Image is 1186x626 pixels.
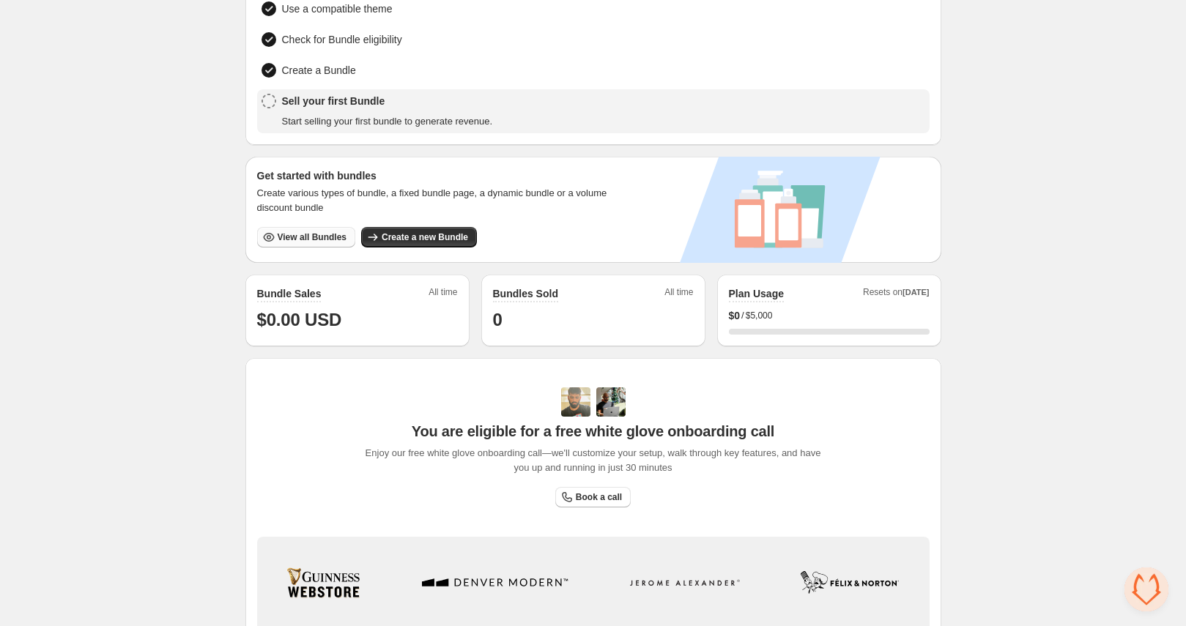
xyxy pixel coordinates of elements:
h3: Get started with bundles [257,168,621,183]
h1: $0.00 USD [257,308,458,332]
span: View all Bundles [278,231,346,243]
span: Resets on [863,286,930,302]
span: Check for Bundle eligibility [282,32,402,47]
h2: Bundles Sold [493,286,558,301]
a: Book a call [555,487,631,507]
button: Create a new Bundle [361,227,477,247]
h1: 0 [493,308,694,332]
span: Create various types of bundle, a fixed bundle page, a dynamic bundle or a volume discount bundle [257,186,621,215]
span: [DATE] [903,288,929,297]
span: Sell your first Bundle [282,94,493,108]
img: Prakhar [596,387,626,417]
h2: Bundle Sales [257,286,322,301]
span: $ 0 [729,308,741,323]
h2: Plan Usage [729,286,784,301]
span: Create a Bundle [282,63,356,78]
button: View all Bundles [257,227,355,247]
span: Use a compatible theme [282,1,393,16]
span: All time [664,286,693,302]
span: You are eligible for a free white glove onboarding call [412,422,774,440]
span: Book a call [576,491,622,503]
span: Start selling your first bundle to generate revenue. [282,114,493,129]
span: Enjoy our free white glove onboarding call—we'll customize your setup, walk through key features,... [357,446,829,475]
div: / [729,308,930,323]
span: Create a new Bundle [382,231,468,243]
a: Open chat [1124,567,1168,611]
span: $5,000 [746,310,773,321]
img: Adi [561,387,590,417]
span: All time [429,286,457,302]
